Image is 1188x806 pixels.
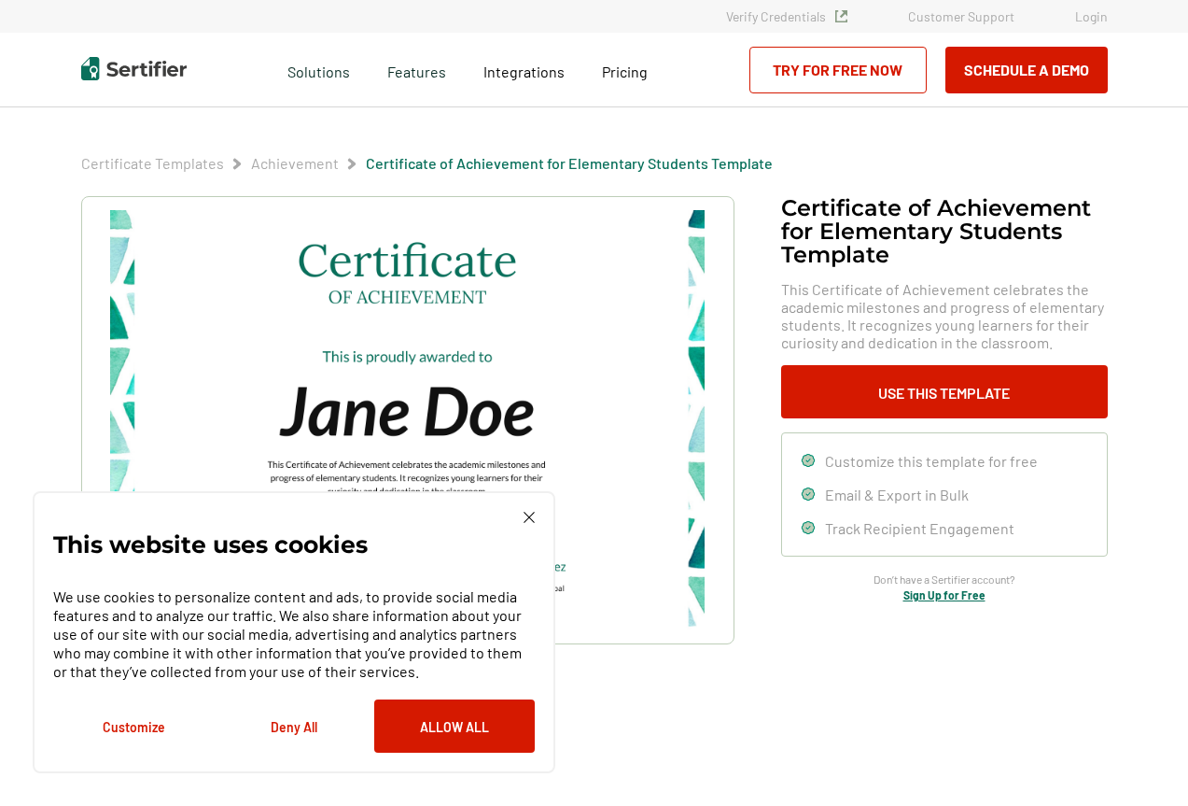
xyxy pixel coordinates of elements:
button: Schedule a Demo [945,47,1108,93]
a: Integrations [483,58,565,81]
p: This website uses cookies [53,535,368,554]
img: Certificate of Achievement for Elementary Students Template [110,210,704,630]
p: We use cookies to personalize content and ads, to provide social media features and to analyze ou... [53,587,535,681]
span: Customize this template for free [825,452,1038,470]
h1: Certificate of Achievement for Elementary Students Template [781,196,1108,266]
span: Don’t have a Sertifier account? [874,571,1015,588]
a: Certificate of Achievement for Elementary Students Template [366,154,773,172]
button: Allow All [374,700,535,753]
span: Pricing [602,63,648,80]
a: Try for Free Now [749,47,927,93]
span: Features [387,58,446,81]
span: Solutions [287,58,350,81]
a: Certificate Templates [81,154,224,172]
img: Sertifier | Digital Credentialing Platform [81,57,187,80]
button: Customize [53,700,214,753]
span: Certificate Templates [81,154,224,173]
span: Email & Export in Bulk [825,486,969,503]
span: Track Recipient Engagement [825,519,1014,537]
a: Verify Credentials [726,8,847,24]
a: Login [1075,8,1108,24]
a: Customer Support [908,8,1014,24]
span: Integrations [483,63,565,80]
img: Cookie Popup Close [524,512,535,523]
a: Achievement [251,154,339,172]
span: This Certificate of Achievement celebrates the academic milestones and progress of elementary stu... [781,280,1108,351]
span: Achievement [251,154,339,173]
button: Use This Template [781,365,1108,418]
span: Certificate of Achievement for Elementary Students Template [366,154,773,173]
img: Verified [835,10,847,22]
div: Breadcrumb [81,154,773,173]
a: Sign Up for Free [903,588,985,601]
iframe: Chat Widget [1095,716,1188,806]
a: Pricing [602,58,648,81]
button: Deny All [214,700,374,753]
